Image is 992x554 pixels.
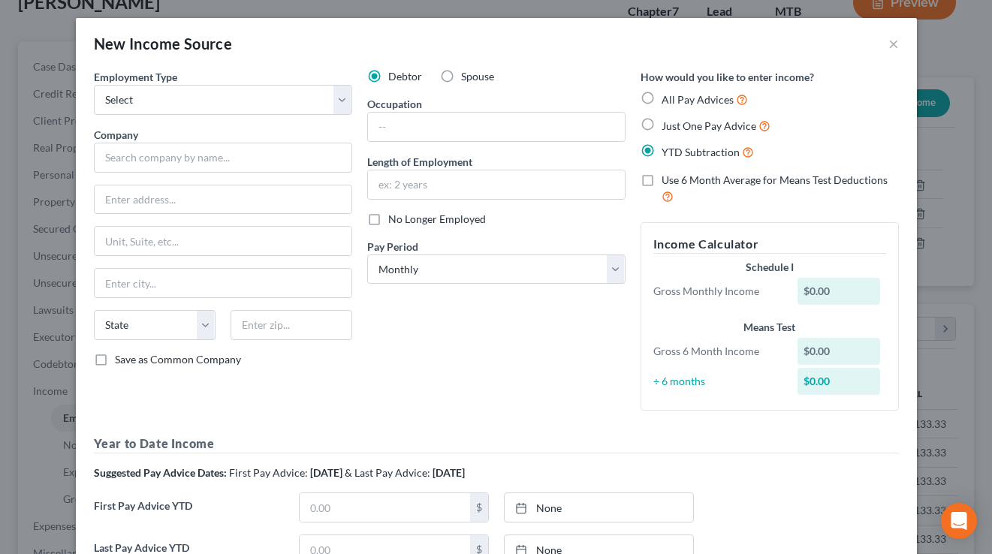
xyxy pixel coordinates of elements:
[95,227,351,255] input: Unit, Suite, etc...
[653,260,886,275] div: Schedule I
[888,35,899,53] button: ×
[646,284,791,299] div: Gross Monthly Income
[94,435,899,453] h5: Year to Date Income
[653,235,886,254] h5: Income Calculator
[662,93,734,106] span: All Pay Advices
[646,374,791,389] div: ÷ 6 months
[388,212,486,225] span: No Longer Employed
[368,170,625,199] input: ex: 2 years
[368,113,625,141] input: --
[229,466,308,479] span: First Pay Advice:
[115,353,241,366] span: Save as Common Company
[367,154,472,170] label: Length of Employment
[388,70,422,83] span: Debtor
[345,466,430,479] span: & Last Pay Advice:
[94,143,352,173] input: Search company by name...
[94,128,138,141] span: Company
[662,146,740,158] span: YTD Subtraction
[95,185,351,214] input: Enter address...
[86,492,291,534] label: First Pay Advice YTD
[433,466,465,479] strong: [DATE]
[310,466,342,479] strong: [DATE]
[367,240,418,253] span: Pay Period
[798,278,880,305] div: $0.00
[798,338,880,365] div: $0.00
[646,344,791,359] div: Gross 6 Month Income
[300,493,470,522] input: 0.00
[641,69,814,85] label: How would you like to enter income?
[94,71,177,83] span: Employment Type
[653,320,886,335] div: Means Test
[231,310,352,340] input: Enter zip...
[94,33,233,54] div: New Income Source
[95,269,351,297] input: Enter city...
[798,368,880,395] div: $0.00
[662,119,756,132] span: Just One Pay Advice
[662,173,888,186] span: Use 6 Month Average for Means Test Deductions
[461,70,494,83] span: Spouse
[367,96,422,112] label: Occupation
[941,503,977,539] div: Open Intercom Messenger
[505,493,693,522] a: None
[94,466,227,479] strong: Suggested Pay Advice Dates:
[470,493,488,522] div: $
